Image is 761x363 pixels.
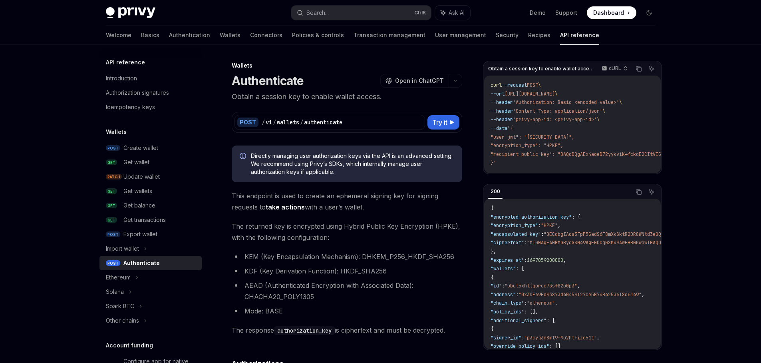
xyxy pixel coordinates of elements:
[106,145,120,151] span: POST
[527,300,555,306] span: "ethereum"
[306,8,329,18] div: Search...
[602,108,605,114] span: \
[99,213,202,227] a: GETGet transactions
[262,118,265,126] div: /
[491,335,521,341] span: "signer_id"
[232,62,462,70] div: Wallets
[232,190,462,213] span: This endpoint is used to create an ephemeral signing key for signing requests to with a user’s wa...
[491,91,505,97] span: --url
[232,74,304,88] h1: Authenticate
[251,152,454,176] span: Directly managing user authorization keys via the API is an advanced setting. We recommend using ...
[491,265,516,272] span: "wallets"
[106,244,139,253] div: Import wallet
[634,187,644,197] button: Copy the contents from the code block
[106,160,117,166] span: GET
[516,291,519,298] span: :
[524,335,597,341] span: "p3cyj3n8mt9f9u2htfize511"
[232,305,462,317] li: Mode: BASE
[555,91,558,97] span: \
[123,143,158,153] div: Create wallet
[123,229,157,239] div: Export wallet
[250,26,282,45] a: Connectors
[123,172,160,181] div: Update wallet
[538,82,541,88] span: \
[491,326,493,332] span: {
[123,215,166,225] div: Get transactions
[488,187,503,196] div: 200
[274,326,335,335] code: authorization_key
[123,258,160,268] div: Authenticate
[593,9,624,17] span: Dashboard
[123,158,149,167] div: Get wallet
[491,116,513,123] span: --header
[513,108,602,114] span: 'Content-Type: application/json'
[541,222,558,229] span: "HPKE"
[106,7,155,18] img: dark logo
[491,231,541,237] span: "encapsulated_key"
[277,118,299,126] div: wallets
[502,283,505,289] span: :
[395,77,444,85] span: Open in ChatGPT
[106,203,117,209] span: GET
[491,291,516,298] span: "address"
[491,300,524,306] span: "chain_type"
[546,317,555,324] span: : [
[491,99,513,106] span: --header
[524,239,527,246] span: :
[99,184,202,198] a: GETGet wallets
[106,301,134,311] div: Spark BTC
[488,66,594,72] span: Obtain a session key to enable wallet access.
[106,287,124,297] div: Solana
[519,291,642,298] span: "0x3DE69Fd93873d40459f27Ce5B74B42536f8d6149"
[646,64,657,74] button: Ask AI
[555,300,558,306] span: ,
[491,309,524,315] span: "policy_ids"
[354,26,425,45] a: Transaction management
[99,86,202,100] a: Authorization signatures
[99,198,202,213] a: GETGet balance
[491,160,496,166] span: }'
[587,6,636,19] a: Dashboard
[555,9,577,17] a: Support
[642,291,644,298] span: ,
[141,26,159,45] a: Basics
[507,125,513,132] span: '{
[634,64,644,74] button: Copy the contents from the code block
[435,26,486,45] a: User management
[220,26,240,45] a: Wallets
[513,99,619,106] span: 'Authorization: Basic <encoded-value>'
[491,317,546,324] span: "additional_signers"
[99,100,202,114] a: Idempotency keys
[491,205,493,211] span: {
[505,91,555,97] span: [URL][DOMAIN_NAME]
[232,325,462,336] span: The response is ciphertext and must be decrypted.
[527,82,538,88] span: POST
[106,58,145,67] h5: API reference
[266,203,305,211] a: take actions
[528,26,550,45] a: Recipes
[572,214,580,220] span: : {
[99,170,202,184] a: PATCHUpdate wallet
[609,65,621,72] p: cURL
[414,10,426,16] span: Ctrl K
[106,127,127,137] h5: Wallets
[300,118,303,126] div: /
[491,274,493,281] span: {
[232,280,462,302] li: AEAD (Authenticated Encryption with Associated Data): CHACHA20_POLY1305
[99,141,202,155] a: POSTCreate wallet
[106,74,137,83] div: Introduction
[516,265,524,272] span: : [
[169,26,210,45] a: Authentication
[106,217,117,223] span: GET
[619,99,622,106] span: \
[505,283,577,289] span: "ubul5xhljqorce73sf82u0p3"
[240,153,248,161] svg: Info
[491,134,574,140] span: "user_jwt": "[SECURITY_DATA]",
[502,82,527,88] span: --request
[106,260,120,266] span: POST
[380,74,449,88] button: Open in ChatGPT
[491,142,563,149] span: "encryption_type": "HPKE",
[304,118,342,126] div: authenticate
[99,71,202,86] a: Introduction
[538,222,541,229] span: :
